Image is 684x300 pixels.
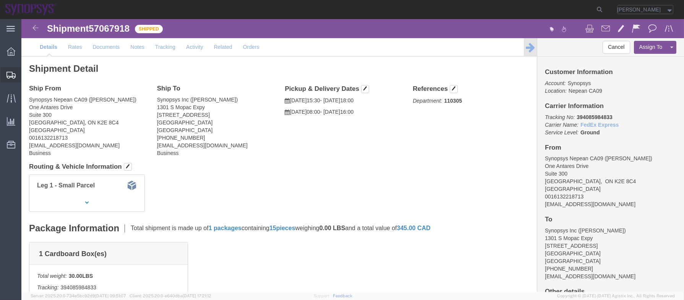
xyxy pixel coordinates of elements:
[21,19,684,292] iframe: FS Legacy Container
[31,294,126,298] span: Server: 2025.20.0-734e5bc92d9
[618,5,661,14] span: Caleb Jackson
[557,293,675,299] span: Copyright © [DATE]-[DATE] Agistix Inc., All Rights Reserved
[130,294,211,298] span: Client: 2025.20.0-e640dba
[183,294,211,298] span: [DATE] 17:21:12
[617,5,674,14] button: [PERSON_NAME]
[95,294,126,298] span: [DATE] 09:51:07
[5,4,57,15] img: logo
[314,294,333,298] a: Support
[333,294,352,298] a: Feedback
